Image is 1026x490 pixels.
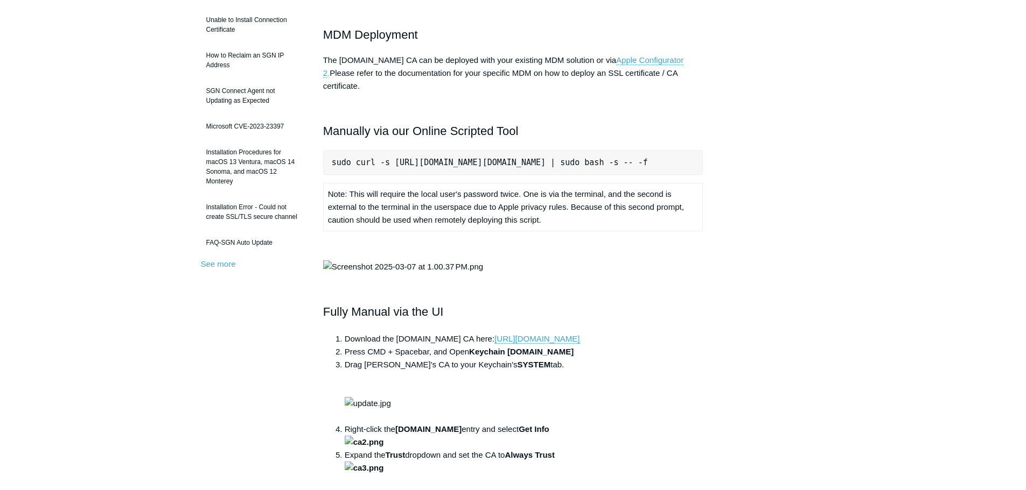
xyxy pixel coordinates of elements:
li: Press CMD + Spacebar, and Open [345,345,703,358]
a: Installation Procedures for macOS 13 Ventura, macOS 14 Sonoma, and macOS 12 Monterey [201,142,307,191]
a: SGN Connect Agent not Updating as Expected [201,81,307,111]
a: Apple Configurator 2. [323,55,683,78]
strong: Get Info [345,424,549,446]
a: See more [201,259,236,268]
p: The [DOMAIN_NAME] CA can be deployed with your existing MDM solution or via Please refer to the d... [323,54,703,93]
pre: sudo curl -s [URL][DOMAIN_NAME][DOMAIN_NAME] | sudo bash -s -- -f [323,150,703,175]
strong: [DOMAIN_NAME] [395,424,462,434]
a: How to Reclaim an SGN IP Address [201,45,307,75]
a: [URL][DOMAIN_NAME] [494,334,580,344]
h2: Fully Manual via the UI [323,302,703,321]
strong: Trust [386,450,406,459]
td: Note: This will require the local user's password twice. One is via the terminal, and the second ... [323,183,703,231]
a: FAQ-SGN Auto Update [201,232,307,253]
h2: MDM Deployment [323,25,703,44]
li: Right-click the entry and select [345,423,703,449]
a: Microsoft CVE-2023-23397 [201,116,307,137]
h2: Manually via our Online Scripted Tool [323,122,703,140]
strong: Keychain [DOMAIN_NAME] [469,347,574,356]
img: ca2.png [345,436,384,449]
img: Screenshot 2025-03-07 at 1.00.37 PM.png [323,260,483,273]
strong: SYSTEM [518,360,551,369]
li: Drag [PERSON_NAME]'s CA to your Keychain's tab. [345,358,703,423]
a: Installation Error - Could not create SSL/TLS secure channel [201,197,307,227]
a: Unable to Install Connection Certificate [201,10,307,40]
li: Download the [DOMAIN_NAME] CA here: [345,332,703,345]
img: ca3.png [345,461,384,474]
strong: Always Trust [345,450,555,472]
img: update.jpg [345,397,391,410]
